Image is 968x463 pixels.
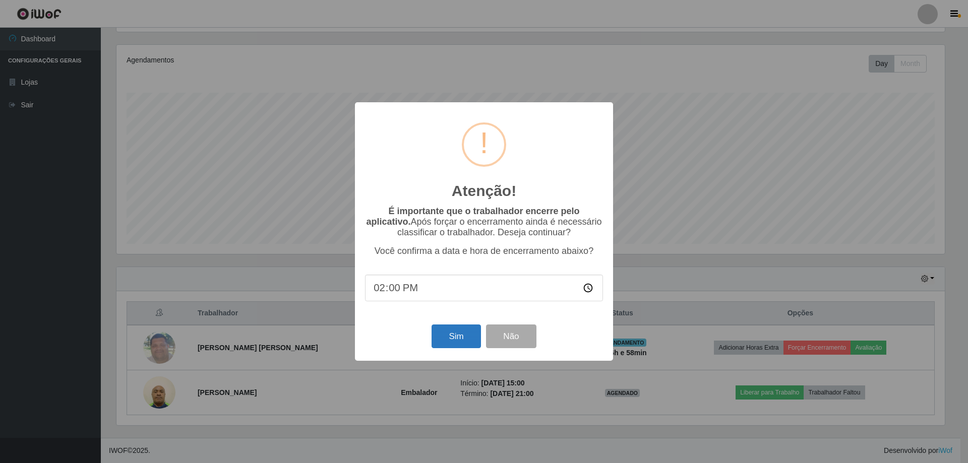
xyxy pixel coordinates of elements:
button: Não [486,324,536,348]
button: Sim [432,324,480,348]
b: É importante que o trabalhador encerre pelo aplicativo. [366,206,579,227]
h2: Atenção! [452,182,516,200]
p: Você confirma a data e hora de encerramento abaixo? [365,246,603,256]
p: Após forçar o encerramento ainda é necessário classificar o trabalhador. Deseja continuar? [365,206,603,238]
